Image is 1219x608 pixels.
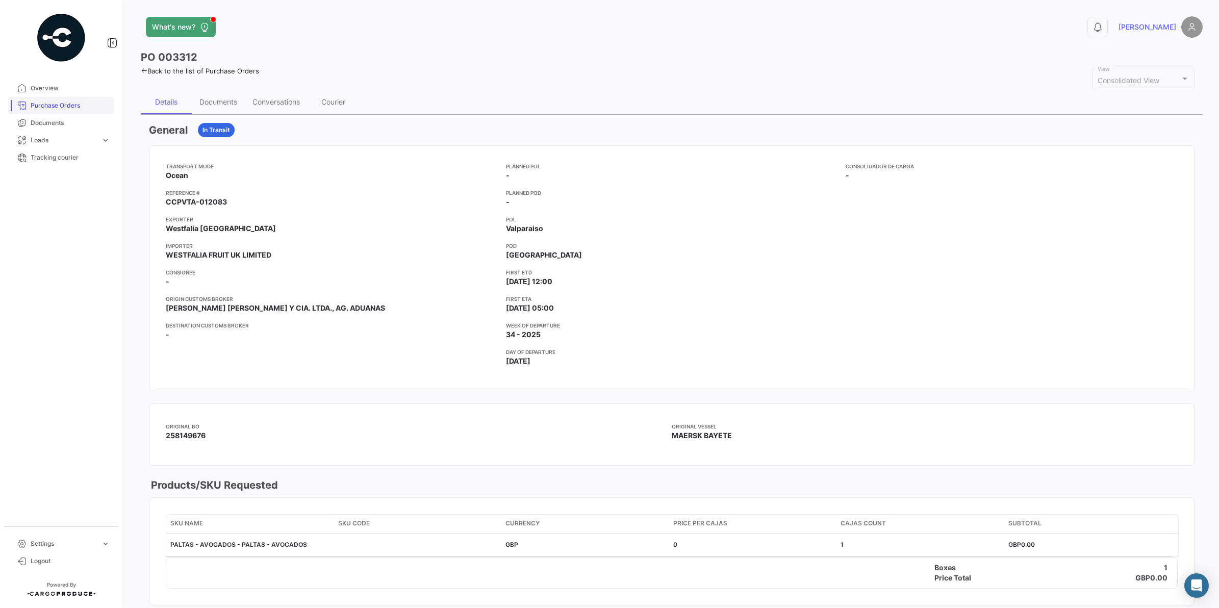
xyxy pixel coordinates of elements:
span: CCPVTA-012083 [166,197,227,207]
div: Conversations [252,97,300,106]
span: Settings [31,539,97,548]
h4: 0.00 [1150,573,1167,583]
span: Currency [505,519,540,528]
div: Abrir Intercom Messenger [1184,573,1209,598]
div: Courier [321,97,345,106]
h3: Products/SKU Requested [149,478,278,492]
span: What's new? [152,22,195,32]
a: Tracking courier [8,149,114,166]
span: WESTFALIA FRUIT UK LIMITED [166,250,271,260]
img: powered-by.png [36,12,87,63]
h4: 1 [1164,563,1167,573]
app-card-info-title: Destination Customs Broker [166,321,498,330]
h4: Price Total [934,573,1016,583]
span: [GEOGRAPHIC_DATA] [506,250,582,260]
a: Back to the list of Purchase Orders [141,67,259,75]
h3: General [149,123,188,137]
a: Documents [8,114,114,132]
span: [PERSON_NAME] [1119,22,1176,32]
app-card-info-title: Original Vessel [672,422,1178,430]
span: Overview [31,84,110,93]
span: Logout [31,556,110,566]
mat-select-trigger: Consolidated View [1098,76,1159,85]
span: 0.00 [1021,541,1035,548]
span: [DATE] 05:00 [506,303,554,313]
span: 258149676 [166,431,206,440]
app-card-info-title: Planned POL [506,162,838,170]
app-card-info-title: Exporter [166,215,498,223]
app-card-info-title: First ETA [506,295,838,303]
h4: GBP [1135,573,1150,583]
h4: Boxes [934,563,1016,573]
button: What's new? [146,17,216,37]
span: Subtotal [1008,519,1042,528]
span: GBP [505,541,518,548]
app-card-info-title: Importer [166,242,498,250]
span: [DATE] [506,356,530,366]
app-card-info-title: Reference # [166,189,498,197]
span: Cajas count [841,519,886,528]
datatable-header-cell: Currency [501,515,669,533]
span: - [506,197,510,207]
app-card-info-title: Transport mode [166,162,498,170]
span: [PERSON_NAME] [PERSON_NAME] Y CIA. LTDA., AG. ADUANAS [166,303,385,313]
span: - [846,170,849,181]
span: 34 - 2025 [506,330,541,340]
div: 1 [841,540,1000,549]
app-card-info-title: Original BO [166,422,672,430]
span: Purchase Orders [31,101,110,110]
app-card-info-title: Planned POD [506,189,838,197]
span: expand_more [101,136,110,145]
span: Westfalia [GEOGRAPHIC_DATA] [166,223,276,234]
span: - [166,276,169,287]
app-card-info-title: Week of departure [506,321,838,330]
a: Purchase Orders [8,97,114,114]
span: - [166,330,169,340]
app-card-info-title: POL [506,215,838,223]
span: Price per Cajas [673,519,727,528]
span: In Transit [202,125,230,135]
app-card-info-title: POD [506,242,838,250]
span: SKU Code [338,519,370,528]
app-card-info-title: Consolidador de Carga [846,162,1178,170]
span: SKU Name [170,519,203,528]
span: - [506,170,510,181]
h3: PO 003312 [141,50,197,64]
img: placeholder-user.png [1181,16,1203,38]
span: expand_more [101,539,110,548]
span: Loads [31,136,97,145]
app-card-info-title: Origin Customs Broker [166,295,498,303]
span: Tracking courier [31,153,110,162]
datatable-header-cell: SKU Name [166,515,334,533]
span: Valparaiso [506,223,543,234]
div: Details [155,97,177,106]
app-card-info-title: First ETD [506,268,838,276]
span: [DATE] 12:00 [506,276,552,287]
span: Ocean [166,170,188,181]
a: Overview [8,80,114,97]
app-card-info-title: Consignee [166,268,498,276]
datatable-header-cell: SKU Code [334,515,502,533]
span: MAERSK BAYETE [672,431,732,440]
span: PALTAS - AVOCADOS - PALTAS - AVOCADOS [170,541,307,548]
span: 0 [673,541,677,548]
span: Documents [31,118,110,128]
app-card-info-title: Day of departure [506,348,838,356]
div: Documents [199,97,237,106]
span: GBP [1008,541,1021,548]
